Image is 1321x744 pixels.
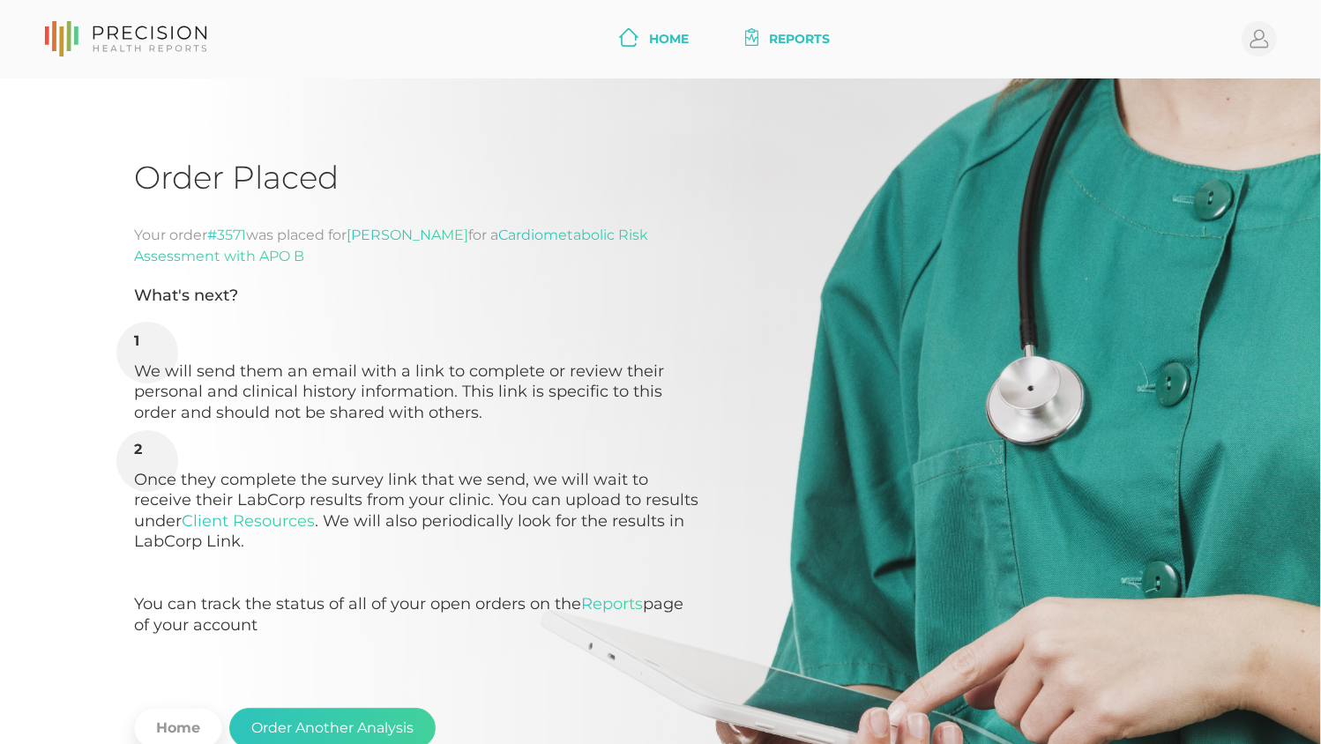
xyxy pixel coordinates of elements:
span: Cardiometabolic Risk Assessment with APO B [134,227,648,264]
li: We will send them an email with a link to complete or review their personal and clinical history ... [134,332,698,423]
li: Once they complete the survey link that we send, we will wait to receive their LabCorp results fr... [134,441,698,636]
h5: What's next? [134,286,698,318]
a: Client Resources [182,511,315,531]
a: Reports [581,594,643,614]
h1: Order Placed [134,158,1187,197]
span: #3571 [207,227,246,243]
a: Reports [738,23,838,56]
div: Your order was placed for for a [134,225,698,267]
p: You can track the status of all of your open orders on the page of your account [134,594,698,636]
a: Home [612,23,696,56]
span: [PERSON_NAME] [347,227,468,243]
